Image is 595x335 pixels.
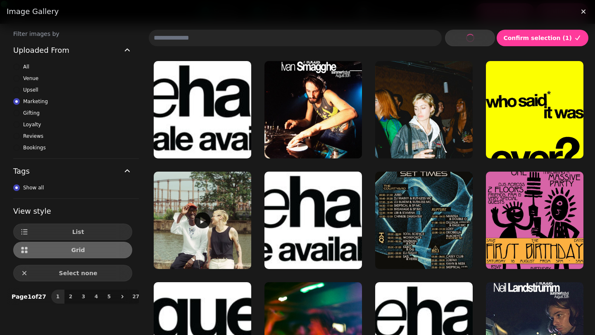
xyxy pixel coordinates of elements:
[129,290,143,304] button: 27
[13,242,132,258] button: Grid
[7,7,588,17] h3: Image gallery
[67,294,74,299] span: 2
[13,38,132,63] button: Uploaded From
[115,290,129,304] button: next
[13,265,132,281] button: Select none
[7,30,139,38] label: Filter images by
[102,290,116,304] button: 5
[486,172,583,269] img: Birthdya Save the Date-01.png
[23,97,48,106] span: Marketing
[80,294,87,299] span: 3
[23,74,38,83] span: Venue
[13,205,132,217] h3: View style
[77,290,90,304] button: 3
[23,144,46,152] span: Bookings
[90,290,103,304] button: 4
[486,61,583,158] img: who.jpg
[31,270,125,276] span: Select none
[13,184,132,198] div: Tags
[51,290,143,304] nav: Pagination
[13,159,132,184] button: Tags
[133,294,139,299] span: 27
[503,35,572,41] span: Confirm selection ( 1 )
[23,109,40,117] span: Gifting
[154,61,251,158] img: Headings-20.png
[93,294,100,299] span: 4
[106,294,112,299] span: 5
[264,61,362,158] img: SnapInsta.to_531806551_18324205642233109_3372133918660801517_n.jpg
[497,30,588,46] button: Confirm selection (1)
[55,294,61,299] span: 1
[23,86,38,94] span: Upsell
[23,132,43,140] span: Reviews
[31,229,125,235] span: List
[64,290,77,304] button: 2
[375,172,473,269] img: Screenshot 2025-08-07 at 16.38.25.png
[51,290,64,304] button: 1
[375,61,473,158] img: 000085550005_###.jpg
[23,63,29,71] span: All
[13,63,132,158] div: Uploaded From
[8,293,50,301] p: Page 1 of 27
[13,224,132,240] button: List
[23,120,41,129] span: Loyalty
[31,247,125,253] span: Grid
[264,172,362,269] img: Headings.png
[23,184,44,192] span: Show all
[154,172,251,269] img: hahah.png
